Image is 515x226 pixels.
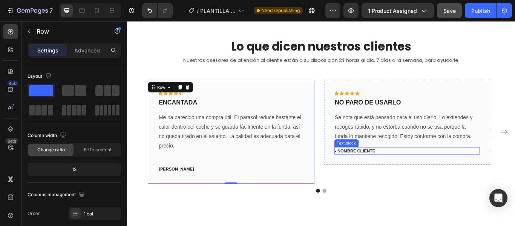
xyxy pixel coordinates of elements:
[127,21,515,226] iframe: Design area
[37,91,205,100] p: ENCANTADA
[84,146,112,153] span: Fit to content
[74,46,100,54] p: Advanced
[37,107,205,151] p: Me ha parecido una compra útil. El parasol reduce bastante el calor dentro del coche y se guarda ...
[434,123,446,135] button: Carousel Next Arrow
[6,138,18,144] div: Beta
[28,190,86,200] div: Columns management
[6,40,446,51] p: Nuestros asesores de atención al cliente están a su disposición 24 horas al día, 7 días a la sema...
[37,46,58,54] p: Settings
[228,195,232,200] button: Dot
[437,3,462,18] button: Save
[241,106,411,140] div: Rich Text Editor. Editing area: main
[33,74,46,80] div: Row
[36,106,206,162] div: Rich Text Editor. Editing area: main
[368,7,417,15] span: 1 product assigned
[197,7,199,15] span: /
[49,6,53,15] p: 7
[261,7,300,14] span: Need republishing
[6,20,447,40] h2: Lo que dicen nuestros clientes
[28,210,40,217] div: Order
[443,8,456,14] span: Save
[142,3,173,18] div: Undo/Redo
[7,80,18,86] div: 450
[200,7,236,15] span: PLANTILLA abril sombrilla
[37,169,205,177] p: [PERSON_NAME]
[241,90,411,101] div: Rich Text Editor. Editing area: main
[471,7,490,15] div: Publish
[362,3,434,18] button: 1 product assigned
[3,3,56,18] button: 7
[242,107,411,140] p: Se nota que está pensado para el uso diario. Lo extiendes y recoges rápido, y no estorba cuando n...
[28,131,67,141] div: Column width
[37,146,65,153] span: Change ratio
[37,27,101,36] p: Row
[29,164,120,175] div: 12
[465,3,497,18] button: Publish
[28,71,53,81] div: Layout
[242,91,411,100] p: NO PARO DE USARLO
[84,211,119,217] div: 1 col
[220,195,225,200] button: Dot
[36,90,206,101] div: Rich Text Editor. Editing area: main
[243,139,268,146] div: Text block
[489,189,507,207] div: Open Intercom Messenger
[36,168,206,177] div: Rich Text Editor. Editing area: main
[242,148,411,155] p: - NOMBRE CLIENTE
